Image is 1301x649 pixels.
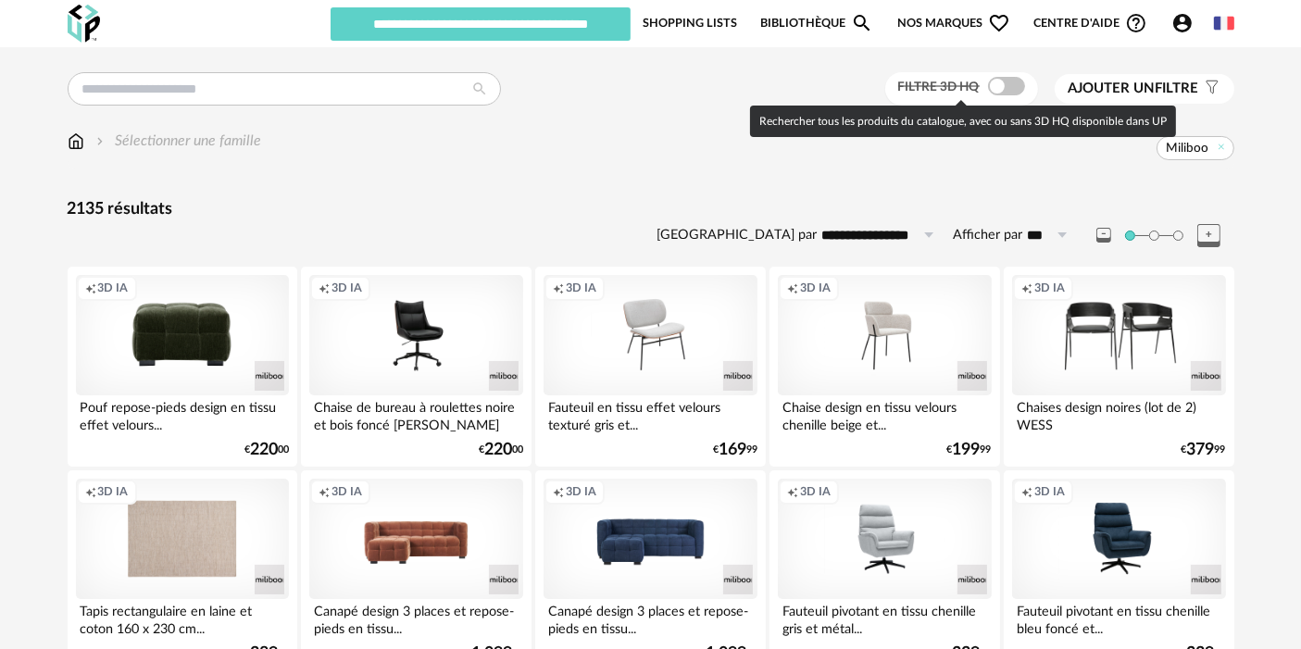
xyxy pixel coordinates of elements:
[1055,74,1234,104] button: Ajouter unfiltre Filter icon
[1021,281,1032,295] span: Creation icon
[897,6,1010,41] span: Nos marques
[1069,80,1199,98] span: filtre
[332,484,362,499] span: 3D IA
[1182,443,1226,456] div: € 99
[1004,267,1233,467] a: Creation icon 3D IA Chaises design noires (lot de 2) WESS €37999
[800,484,831,499] span: 3D IA
[1199,80,1220,98] span: Filter icon
[1167,140,1209,156] span: Miliboo
[68,199,1234,220] div: 2135 résultats
[553,281,564,295] span: Creation icon
[1214,13,1234,33] img: fr
[988,12,1010,34] span: Heart Outline icon
[566,281,596,295] span: 3D IA
[535,267,765,467] a: Creation icon 3D IA Fauteuil en tissu effet velours texturé gris et... €16999
[319,281,330,295] span: Creation icon
[1034,484,1065,499] span: 3D IA
[76,599,289,636] div: Tapis rectangulaire en laine et coton 160 x 230 cm...
[851,12,873,34] span: Magnify icon
[68,267,297,467] a: Creation icon 3D IA Pouf repose-pieds design en tissu effet velours... €22000
[953,443,981,456] span: 199
[544,599,757,636] div: Canapé design 3 places et repose-pieds en tissu...
[787,281,798,295] span: Creation icon
[947,443,992,456] div: € 99
[250,443,278,456] span: 220
[85,281,96,295] span: Creation icon
[85,484,96,499] span: Creation icon
[1021,484,1032,499] span: Creation icon
[553,484,564,499] span: Creation icon
[657,227,818,244] label: [GEOGRAPHIC_DATA] par
[309,395,522,432] div: Chaise de bureau à roulettes noire et bois foncé [PERSON_NAME]
[544,395,757,432] div: Fauteuil en tissu effet velours texturé gris et...
[1069,81,1156,95] span: Ajouter un
[309,599,522,636] div: Canapé design 3 places et repose-pieds en tissu...
[93,131,262,152] div: Sélectionner une famille
[1012,599,1225,636] div: Fauteuil pivotant en tissu chenille bleu foncé et...
[1171,12,1202,34] span: Account Circle icon
[769,267,999,467] a: Creation icon 3D IA Chaise design en tissu velours chenille beige et... €19999
[1125,12,1147,34] span: Help Circle Outline icon
[98,281,129,295] span: 3D IA
[68,131,84,152] img: svg+xml;base64,PHN2ZyB3aWR0aD0iMTYiIGhlaWdodD0iMTciIHZpZXdCb3g9IjAgMCAxNiAxNyIgZmlsbD0ibm9uZSIgeG...
[76,395,289,432] div: Pouf repose-pieds design en tissu effet velours...
[954,227,1023,244] label: Afficher par
[1187,443,1215,456] span: 379
[98,484,129,499] span: 3D IA
[68,5,100,43] img: OXP
[319,484,330,499] span: Creation icon
[1034,281,1065,295] span: 3D IA
[479,443,523,456] div: € 00
[778,395,991,432] div: Chaise design en tissu velours chenille beige et...
[800,281,831,295] span: 3D IA
[93,131,107,152] img: svg+xml;base64,PHN2ZyB3aWR0aD0iMTYiIGhlaWdodD0iMTYiIHZpZXdCb3g9IjAgMCAxNiAxNiIgZmlsbD0ibm9uZSIgeG...
[778,599,991,636] div: Fauteuil pivotant en tissu chenille gris et métal...
[566,484,596,499] span: 3D IA
[713,443,757,456] div: € 99
[719,443,746,456] span: 169
[244,443,289,456] div: € 00
[484,443,512,456] span: 220
[1012,395,1225,432] div: Chaises design noires (lot de 2) WESS
[643,6,737,41] a: Shopping Lists
[760,6,873,41] a: BibliothèqueMagnify icon
[332,281,362,295] span: 3D IA
[301,267,531,467] a: Creation icon 3D IA Chaise de bureau à roulettes noire et bois foncé [PERSON_NAME] €22000
[1171,12,1194,34] span: Account Circle icon
[898,81,980,94] span: Filtre 3D HQ
[1033,12,1147,34] span: Centre d'aideHelp Circle Outline icon
[750,106,1176,137] div: Rechercher tous les produits du catalogue, avec ou sans 3D HQ disponible dans UP
[787,484,798,499] span: Creation icon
